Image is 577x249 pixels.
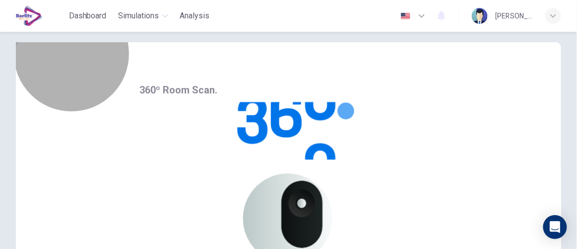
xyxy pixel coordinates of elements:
[176,7,214,25] button: Analysis
[69,10,107,22] span: Dashboard
[543,215,567,239] div: Open Intercom Messenger
[399,12,412,20] img: en
[180,10,210,22] span: Analysis
[16,6,65,26] a: EduSynch logo
[115,7,172,25] button: Simulations
[65,7,111,25] button: Dashboard
[472,8,488,24] img: Profile picture
[119,10,159,22] span: Simulations
[16,6,42,26] img: EduSynch logo
[140,84,218,96] span: 360º Room Scan.
[496,10,533,22] div: [PERSON_NAME] De [PERSON_NAME]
